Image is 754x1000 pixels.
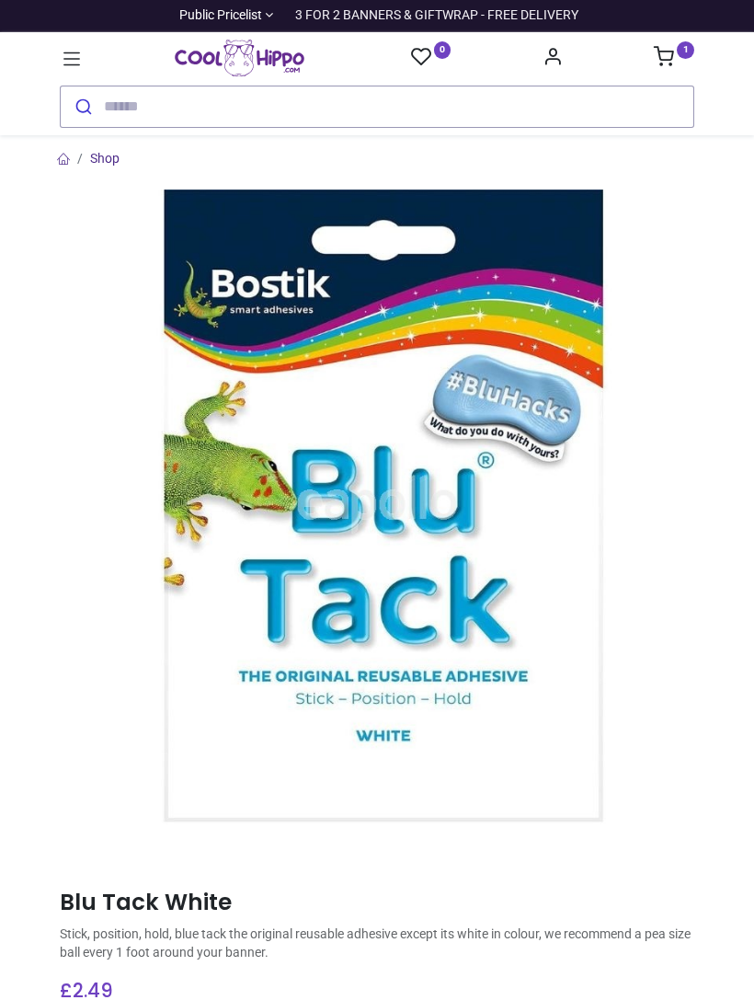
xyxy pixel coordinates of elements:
sup: 0 [434,41,451,59]
a: Logo of Cool Hippo [175,40,304,76]
a: Shop [90,151,120,166]
sup: 1 [677,41,694,59]
h1: Blu Tack White [60,887,694,918]
span: Public Pricelist [179,6,262,25]
a: Public Pricelist [176,6,274,25]
img: Cool Hippo [175,40,304,76]
a: 1 [654,52,694,66]
a: Account Info [543,52,563,66]
p: Stick, position, hold, blue tack the original reusable adhesive except its white in colour, we re... [60,925,694,961]
div: 3 FOR 2 BANNERS & GIFTWRAP - FREE DELIVERY [295,6,578,25]
button: Submit [61,86,104,127]
a: 0 [411,46,451,69]
img: Blu Tack White [60,190,694,824]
